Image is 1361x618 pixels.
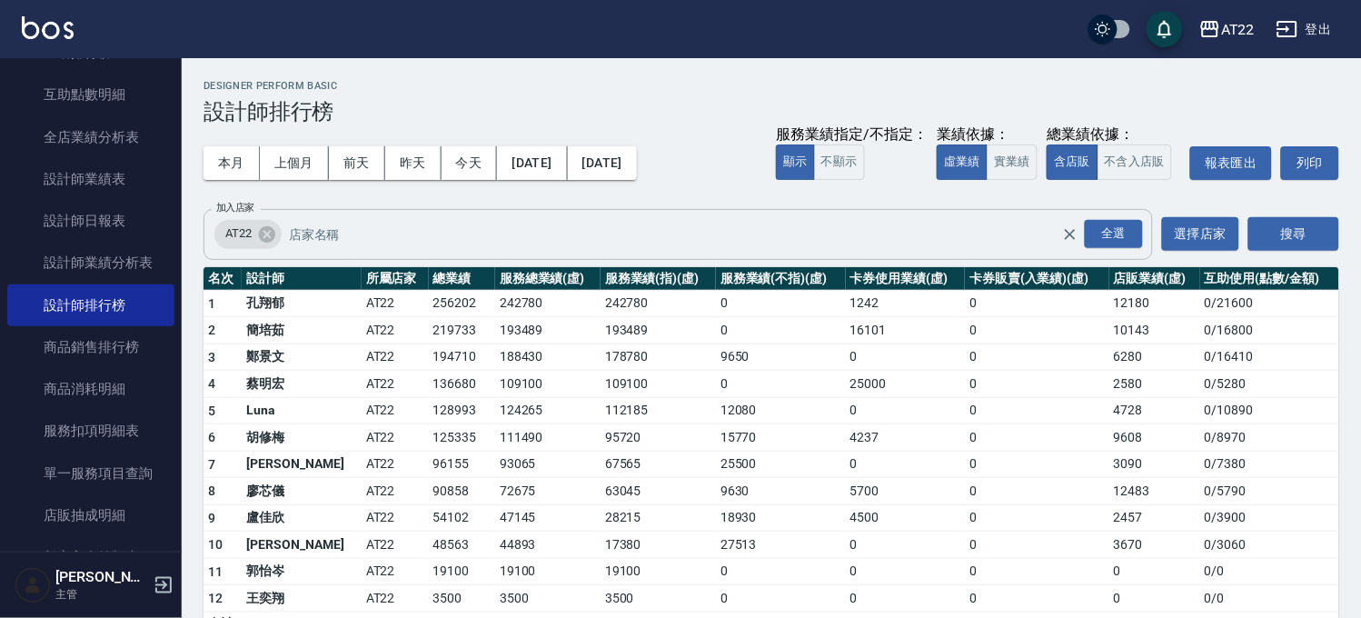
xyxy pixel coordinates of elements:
[716,267,846,291] th: 服務業績(不指)(虛)
[429,290,496,317] td: 256202
[716,532,846,559] td: 27513
[495,504,601,532] td: 47145
[242,558,361,585] td: 郭怡岑
[204,146,260,180] button: 本月
[429,371,496,398] td: 136680
[716,585,846,613] td: 0
[846,478,966,505] td: 5700
[242,267,361,291] th: 設計師
[965,344,1108,371] td: 0
[495,532,601,559] td: 44893
[846,532,966,559] td: 0
[1058,222,1083,247] button: Clear
[429,267,496,291] th: 總業績
[965,478,1108,505] td: 0
[429,344,496,371] td: 194710
[495,424,601,452] td: 111490
[208,483,215,498] span: 8
[1200,585,1339,613] td: 0 / 0
[495,317,601,344] td: 193489
[242,532,361,559] td: [PERSON_NAME]
[495,290,601,317] td: 242780
[965,424,1108,452] td: 0
[495,267,601,291] th: 服務總業績(虛)
[1109,397,1200,424] td: 4728
[208,296,215,311] span: 1
[362,397,429,424] td: AT22
[601,424,716,452] td: 95720
[208,323,215,337] span: 2
[716,451,846,478] td: 25500
[1109,371,1200,398] td: 2580
[7,536,174,578] a: 顧客入金餘額表
[846,290,966,317] td: 1242
[495,344,601,371] td: 188430
[601,371,716,398] td: 109100
[1200,532,1339,559] td: 0 / 3060
[1109,451,1200,478] td: 3090
[497,146,567,180] button: [DATE]
[937,125,1038,145] div: 業績依據：
[7,242,174,284] a: 設計師業績分析表
[442,146,498,180] button: 今天
[7,326,174,368] a: 商品銷售排行榜
[242,371,361,398] td: 蔡明宏
[965,532,1108,559] td: 0
[429,504,496,532] td: 54102
[242,451,361,478] td: [PERSON_NAME]
[716,397,846,424] td: 12080
[846,451,966,478] td: 0
[1200,267,1339,291] th: 互助使用(點數/金額)
[1221,18,1255,41] div: AT22
[1200,290,1339,317] td: 0 / 21600
[55,568,148,586] h5: [PERSON_NAME]
[846,504,966,532] td: 4500
[965,267,1108,291] th: 卡券販賣(入業績)(虛)
[260,146,329,180] button: 上個月
[204,80,1339,92] h2: Designer Perform Basic
[1147,11,1183,47] button: save
[1200,424,1339,452] td: 0 / 8970
[846,558,966,585] td: 0
[495,397,601,424] td: 124265
[1162,217,1239,251] button: 選擇店家
[1192,11,1262,48] button: AT22
[776,125,928,145] div: 服務業績指定/不指定：
[362,478,429,505] td: AT22
[7,116,174,158] a: 全店業績分析表
[7,74,174,115] a: 互助點數明細
[965,504,1108,532] td: 0
[362,371,429,398] td: AT22
[7,284,174,326] a: 設計師排行榜
[965,290,1108,317] td: 0
[362,317,429,344] td: AT22
[937,145,988,180] button: 虛業績
[601,397,716,424] td: 112185
[1081,216,1147,252] button: Open
[1200,344,1339,371] td: 0 / 16410
[716,558,846,585] td: 0
[429,451,496,478] td: 96155
[601,267,716,291] th: 服務業績(指)(虛)
[7,494,174,536] a: 店販抽成明細
[284,218,1094,250] input: 店家名稱
[204,99,1339,125] h3: 設計師排行榜
[208,564,224,579] span: 11
[1109,504,1200,532] td: 2457
[846,267,966,291] th: 卡券使用業績(虛)
[1200,451,1339,478] td: 0 / 7380
[208,537,224,552] span: 10
[429,585,496,613] td: 3500
[965,397,1108,424] td: 0
[568,146,637,180] button: [DATE]
[362,558,429,585] td: AT22
[1190,146,1272,180] a: 報表匯出
[242,344,361,371] td: 鄭景文
[601,317,716,344] td: 193489
[1098,145,1173,180] button: 不含入店販
[846,344,966,371] td: 0
[7,368,174,410] a: 商品消耗明細
[1200,558,1339,585] td: 0 / 0
[385,146,442,180] button: 昨天
[601,532,716,559] td: 17380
